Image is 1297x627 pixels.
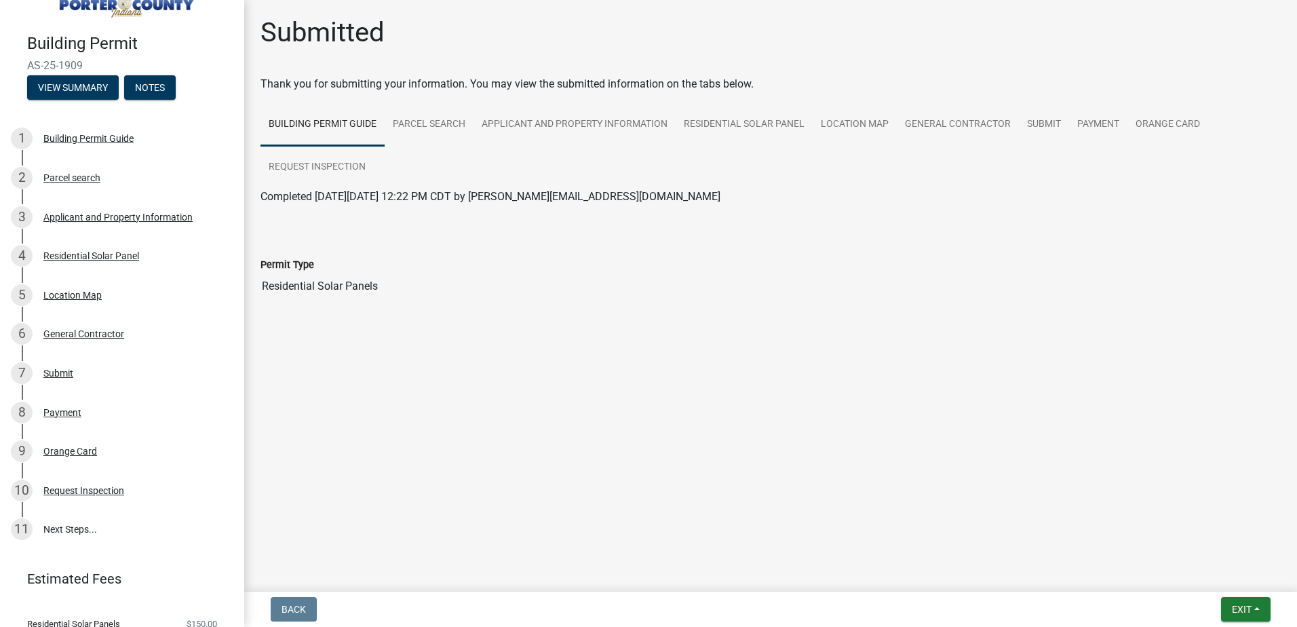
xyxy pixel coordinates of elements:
div: Residential Solar Panel [43,251,139,261]
div: Payment [43,408,81,417]
a: Orange Card [1127,103,1208,147]
span: Back [282,604,306,615]
a: General Contractor [897,103,1019,147]
button: Back [271,597,317,622]
a: Parcel search [385,103,473,147]
a: Building Permit Guide [260,103,385,147]
div: Thank you for submitting your information. You may view the submitted information on the tabs below. [260,76,1281,92]
span: Exit [1232,604,1252,615]
div: 11 [11,518,33,540]
a: Submit [1019,103,1069,147]
span: AS-25-1909 [27,59,217,72]
a: Applicant and Property Information [473,103,676,147]
button: View Summary [27,75,119,100]
div: 2 [11,167,33,189]
h1: Submitted [260,16,385,49]
div: 7 [11,362,33,384]
div: 8 [11,402,33,423]
wm-modal-confirm: Summary [27,83,119,94]
div: General Contractor [43,329,124,339]
div: Location Map [43,290,102,300]
div: Request Inspection [43,486,124,495]
div: 9 [11,440,33,462]
div: Parcel search [43,173,100,183]
button: Notes [124,75,176,100]
div: Orange Card [43,446,97,456]
a: Location Map [813,103,897,147]
button: Exit [1221,597,1271,622]
div: 3 [11,206,33,228]
div: 4 [11,245,33,267]
div: 10 [11,480,33,501]
div: Applicant and Property Information [43,212,193,222]
wm-modal-confirm: Notes [124,83,176,94]
div: 6 [11,323,33,345]
div: Submit [43,368,73,378]
a: Payment [1069,103,1127,147]
a: Request Inspection [260,146,374,189]
div: 1 [11,128,33,149]
a: Estimated Fees [11,565,222,592]
span: Completed [DATE][DATE] 12:22 PM CDT by [PERSON_NAME][EMAIL_ADDRESS][DOMAIN_NAME] [260,190,720,203]
label: Permit Type [260,261,314,270]
h4: Building Permit [27,34,233,54]
div: Building Permit Guide [43,134,134,143]
a: Residential Solar Panel [676,103,813,147]
div: 5 [11,284,33,306]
